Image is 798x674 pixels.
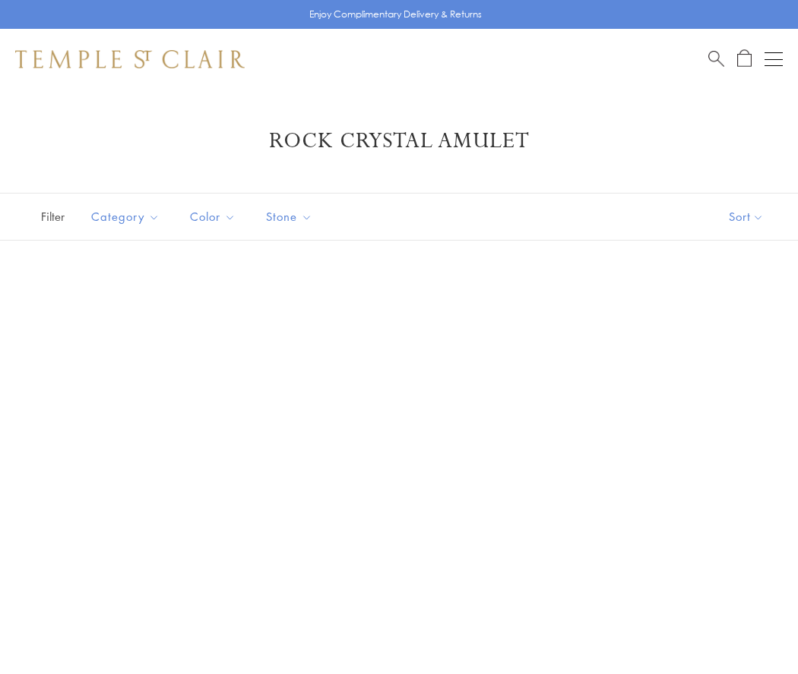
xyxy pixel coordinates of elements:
[179,200,247,234] button: Color
[80,200,171,234] button: Category
[708,49,724,68] a: Search
[182,207,247,226] span: Color
[309,7,482,22] p: Enjoy Complimentary Delivery & Returns
[15,50,245,68] img: Temple St. Clair
[258,207,324,226] span: Stone
[695,194,798,240] button: Show sort by
[38,128,760,155] h1: Rock Crystal Amulet
[255,200,324,234] button: Stone
[765,50,783,68] button: Open navigation
[737,49,752,68] a: Open Shopping Bag
[84,207,171,226] span: Category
